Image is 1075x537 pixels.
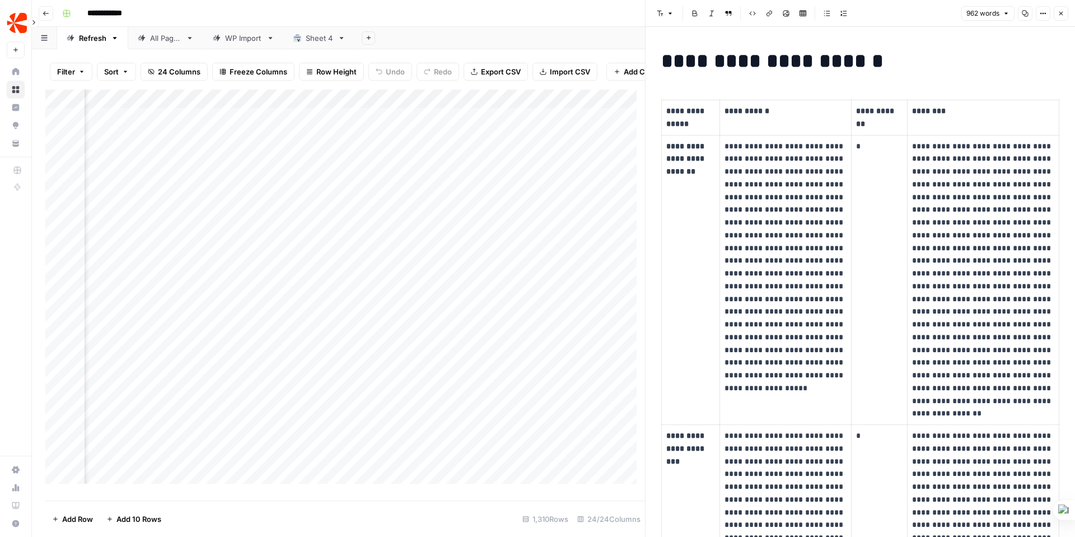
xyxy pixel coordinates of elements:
[225,32,262,44] div: WP Import
[573,510,645,528] div: 24/24 Columns
[961,6,1015,21] button: 962 words
[464,63,528,81] button: Export CSV
[7,99,25,116] a: Insights
[518,510,573,528] div: 1,310 Rows
[7,515,25,533] button: Help + Support
[284,27,355,49] a: Sheet 4
[550,66,590,77] span: Import CSV
[7,63,25,81] a: Home
[212,63,295,81] button: Freeze Columns
[45,510,100,528] button: Add Row
[966,8,999,18] span: 962 words
[306,32,333,44] div: Sheet 4
[7,461,25,479] a: Settings
[7,497,25,515] a: Learning Hub
[606,63,674,81] button: Add Column
[7,479,25,497] a: Usage
[7,9,25,37] button: Workspace: ChargebeeOps
[7,134,25,152] a: Your Data
[299,63,364,81] button: Row Height
[417,63,459,81] button: Redo
[57,66,75,77] span: Filter
[100,510,168,528] button: Add 10 Rows
[624,66,667,77] span: Add Column
[116,513,161,525] span: Add 10 Rows
[104,66,119,77] span: Sort
[141,63,208,81] button: 24 Columns
[203,27,284,49] a: WP Import
[532,63,597,81] button: Import CSV
[7,81,25,99] a: Browse
[316,66,357,77] span: Row Height
[128,27,203,49] a: All Pages
[368,63,412,81] button: Undo
[57,27,128,49] a: Refresh
[62,513,93,525] span: Add Row
[7,116,25,134] a: Opportunities
[434,66,452,77] span: Redo
[97,63,136,81] button: Sort
[50,63,92,81] button: Filter
[150,32,181,44] div: All Pages
[79,32,106,44] div: Refresh
[7,13,27,33] img: ChargebeeOps Logo
[158,66,200,77] span: 24 Columns
[230,66,287,77] span: Freeze Columns
[386,66,405,77] span: Undo
[481,66,521,77] span: Export CSV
